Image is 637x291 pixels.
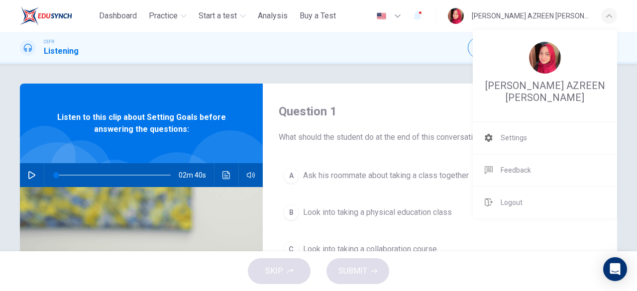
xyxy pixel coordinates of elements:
img: Profile picture [529,42,561,74]
span: Feedback [501,164,531,176]
div: Open Intercom Messenger [603,257,627,281]
a: Settings [473,122,617,154]
span: [PERSON_NAME] AZREEN [PERSON_NAME] [485,80,605,103]
span: Logout [501,196,523,208]
span: Settings [501,132,527,144]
